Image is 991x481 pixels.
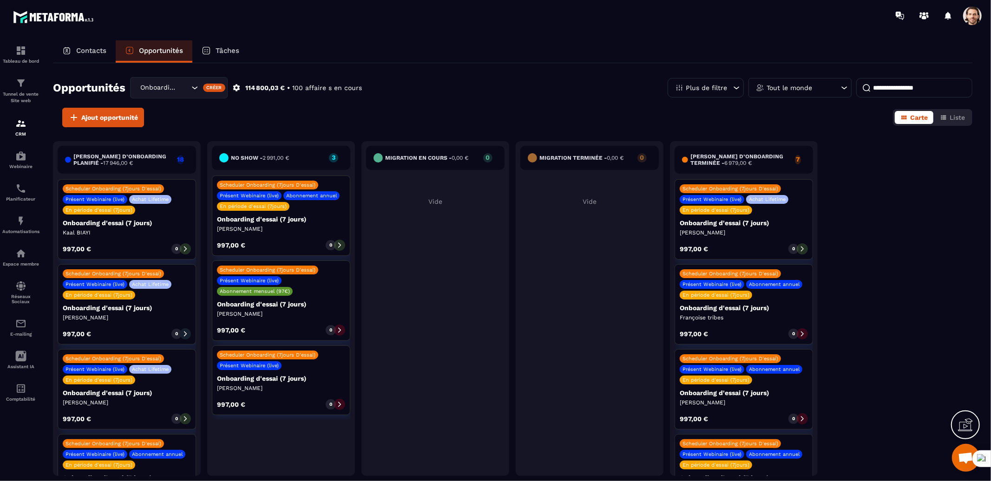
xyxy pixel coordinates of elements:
p: Webinaire [2,164,39,169]
p: [PERSON_NAME] [680,229,808,236]
p: Présent Webinaire (live) [220,193,279,199]
p: 997,00 € [680,331,708,337]
p: Scheduler Onboarding (7jours D'essai) [66,356,161,362]
p: Françoise tribes [680,314,808,321]
a: Tâches [192,40,249,63]
p: Présent Webinaire (live) [683,366,742,372]
p: Tout le monde [767,84,812,91]
img: email [15,318,26,329]
p: 997,00 € [63,331,91,337]
p: [PERSON_NAME] [217,310,345,318]
p: 0 [792,331,795,337]
p: Assistant IA [2,364,39,369]
span: 0,00 € [452,155,468,161]
p: Présent Webinaire (live) [66,366,125,372]
p: 0 [792,246,795,252]
h6: [PERSON_NAME] d’onboarding terminée - [690,153,790,166]
p: Vide [520,198,659,205]
p: Tunnel de vente Site web [2,91,39,104]
p: Onboarding d'essai (7 jours) [680,304,808,312]
p: En période d'essai (7jours) [66,462,132,468]
p: En période d'essai (7jours) [683,207,749,213]
a: emailemailE-mailing [2,311,39,344]
span: 0,00 € [607,155,623,161]
a: schedulerschedulerPlanificateur [2,176,39,208]
p: En période d'essai (7jours) [220,203,287,209]
a: Assistant IA [2,344,39,376]
a: formationformationTableau de bord [2,38,39,71]
h6: [PERSON_NAME] d’onboarding planifié - [73,153,172,166]
p: 3 [329,154,338,161]
div: Mở cuộc trò chuyện [952,444,980,472]
p: Scheduler Onboarding (7jours D'essai) [683,356,778,362]
p: Abonnement mensuel (97€) [220,288,290,294]
a: Contacts [53,40,116,63]
p: Abonnement annuel [132,451,183,457]
p: Présent Webinaire (live) [66,196,125,202]
img: scheduler [15,183,26,194]
button: Liste [934,111,971,124]
p: 0 [329,327,332,333]
p: Onboarding d'essai (7 jours) [680,389,808,396]
input: Search for option [180,83,189,93]
p: Onboarding d'essai (7 jours) [217,215,345,223]
p: Présent Webinaire (live) [66,281,125,287]
p: [PERSON_NAME] [63,314,191,321]
button: Carte [895,111,933,124]
p: En période d'essai (7jours) [66,292,132,298]
p: CRM [2,131,39,136]
p: Onboarding d'essai (7 jours) [63,389,191,396]
p: 997,00 € [63,246,91,252]
a: automationsautomationsAutomatisations [2,208,39,241]
p: Opportunités [139,46,183,55]
p: Achat Lifetime [132,366,169,372]
p: Scheduler Onboarding (7jours D'essai) [683,441,778,447]
p: Présent Webinaire (live) [683,196,742,202]
img: logo [13,8,97,26]
p: E-mailing [2,331,39,337]
button: Ajout opportunité [62,108,144,127]
a: Opportunités [116,40,192,63]
p: 0 [175,331,178,337]
img: accountant [15,383,26,394]
p: 997,00 € [217,242,245,248]
h2: Opportunités [53,78,125,97]
span: Ajout opportunité [81,113,138,122]
p: 7 [795,156,801,162]
p: Scheduler Onboarding (7jours D'essai) [66,271,161,277]
p: 0 [175,416,178,422]
a: automationsautomationsWebinaire [2,143,39,176]
p: Plus de filtre [686,84,727,91]
p: Présent Webinaire (live) [220,278,279,284]
a: accountantaccountantComptabilité [2,376,39,409]
p: Abonnement annuel [749,281,800,287]
h6: Migration Terminée - [539,155,623,161]
p: Présent Webinaire (live) [220,363,279,369]
img: formation [15,118,26,129]
span: Carte [910,114,928,121]
p: Comptabilité [2,396,39,402]
p: Scheduler Onboarding (7jours D'essai) [220,267,315,273]
a: formationformationCRM [2,111,39,143]
p: En période d'essai (7jours) [683,292,749,298]
p: Automatisations [2,229,39,234]
img: automations [15,215,26,227]
p: Achat Lifetime [132,196,169,202]
span: 6 979,00 € [724,160,752,166]
p: 997,00 € [217,401,245,408]
p: [PERSON_NAME] [63,399,191,406]
span: 2 991,00 € [263,155,289,161]
img: automations [15,248,26,259]
p: Abonnement annuel [286,193,337,199]
p: 0 [329,401,332,408]
p: Scheduler Onboarding (7jours D'essai) [683,271,778,277]
p: 0 [792,416,795,422]
p: Scheduler Onboarding (7jours D'essai) [220,352,315,358]
p: En période d'essai (7jours) [683,377,749,383]
p: Scheduler Onboarding (7jours D'essai) [220,182,315,188]
p: Contacts [76,46,106,55]
a: formationformationTunnel de vente Site web [2,71,39,111]
p: 997,00 € [680,246,708,252]
img: social-network [15,280,26,292]
p: • [287,84,290,92]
